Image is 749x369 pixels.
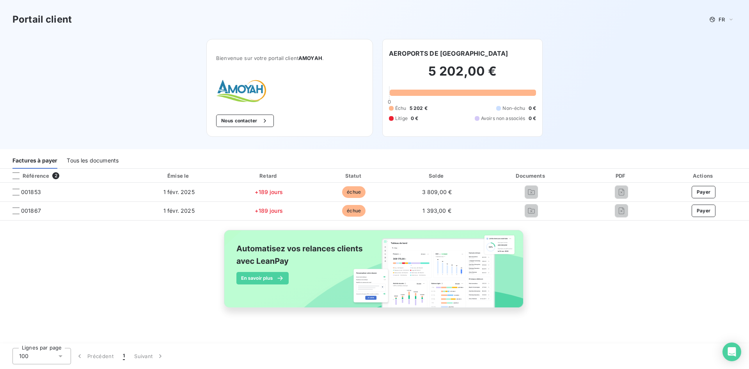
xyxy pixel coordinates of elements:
button: Nous contacter [216,115,274,127]
span: 100 [19,352,28,360]
button: Suivant [130,348,169,364]
span: échue [342,186,366,198]
span: 3 809,00 € [422,189,452,195]
span: 001853 [21,188,41,196]
span: 5 202 € [410,105,428,112]
span: 0 [388,99,391,105]
div: Factures à payer [12,152,57,169]
span: 1 févr. 2025 [163,189,195,195]
img: Company logo [216,80,266,102]
h3: Portail client [12,12,72,26]
div: Documents [479,172,583,180]
span: Avoirs non associés [481,115,525,122]
span: Litige [395,115,408,122]
button: Précédent [71,348,118,364]
h6: AEROPORTS DE [GEOGRAPHIC_DATA] [389,49,508,58]
span: 1 févr. 2025 [163,207,195,214]
span: 0 € [529,115,536,122]
span: FR [719,16,725,23]
div: Retard [227,172,311,180]
span: 0 € [411,115,418,122]
span: échue [342,205,366,217]
span: Échu [395,105,406,112]
button: Payer [692,186,716,198]
span: 0 € [529,105,536,112]
div: Solde [398,172,476,180]
span: 1 [123,352,125,360]
div: Actions [660,172,747,180]
div: Tous les documents [67,152,119,169]
button: 1 [118,348,130,364]
span: Bienvenue sur votre portail client . [216,55,363,61]
span: 001867 [21,207,41,215]
div: Émise le [134,172,224,180]
div: Statut [313,172,394,180]
span: 2 [52,172,59,179]
div: Open Intercom Messenger [722,343,741,361]
span: Non-échu [502,105,525,112]
div: Référence [6,172,49,179]
span: +189 jours [255,189,283,195]
img: banner [217,225,532,321]
button: Payer [692,205,716,217]
span: +189 jours [255,207,283,214]
div: PDF [586,172,657,180]
h2: 5 202,00 € [389,64,536,87]
span: 1 393,00 € [422,207,451,214]
span: AMOYAH [298,55,322,61]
